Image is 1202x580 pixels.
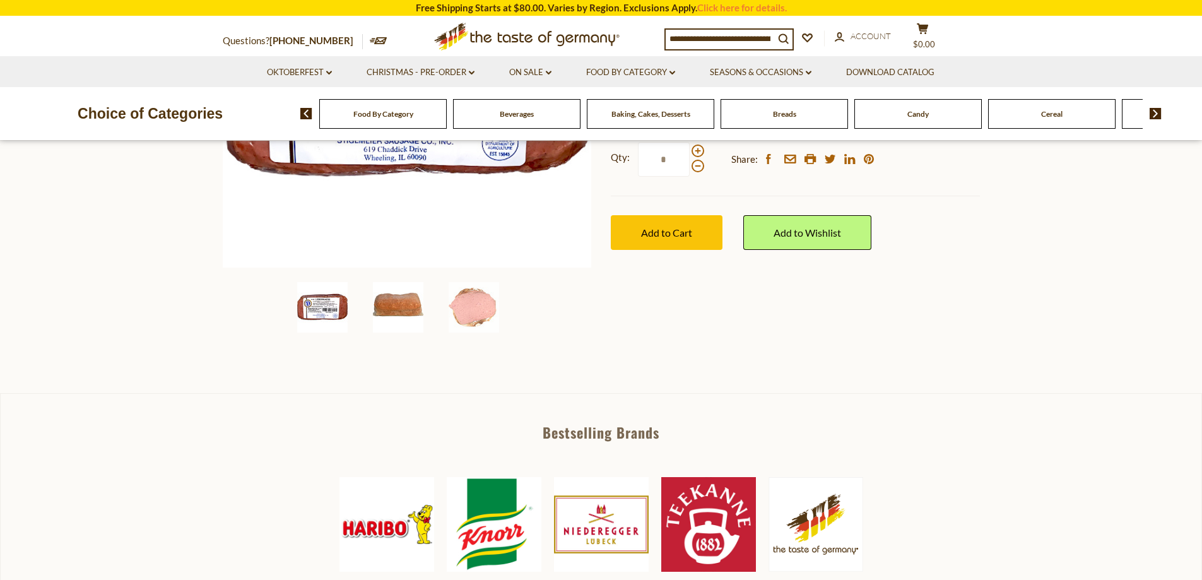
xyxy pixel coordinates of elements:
[846,66,934,80] a: Download Catalog
[611,215,722,250] button: Add to Cart
[449,282,499,333] img: Stiglmeier Bavarian-style Leberkaese (pork and beef), 2 lbs.
[611,109,690,119] a: Baking, Cakes, Desserts
[743,215,871,250] a: Add to Wishlist
[710,66,811,80] a: Seasons & Occasions
[1041,109,1063,119] a: Cereal
[367,66,474,80] a: Christmas - PRE-ORDER
[554,477,649,572] img: Niederegger
[851,31,891,41] span: Account
[267,66,332,80] a: Oktoberfest
[509,66,551,80] a: On Sale
[697,2,787,13] a: Click here for details.
[731,151,758,167] span: Share:
[638,142,690,177] input: Qty:
[269,35,353,46] a: [PHONE_NUMBER]
[339,477,434,572] img: Haribo
[907,109,929,119] a: Candy
[1,425,1201,439] div: Bestselling Brands
[835,30,891,44] a: Account
[904,23,942,54] button: $0.00
[661,477,756,572] img: Teekanne
[353,109,413,119] a: Food By Category
[611,150,630,165] strong: Qty:
[641,227,692,239] span: Add to Cart
[297,282,348,333] img: Stiglmeier Bavarian-style Leberkaese (pork and beef), 2 lbs.
[223,33,363,49] p: Questions?
[1150,108,1162,119] img: next arrow
[300,108,312,119] img: previous arrow
[447,477,541,572] img: Knorr
[586,66,675,80] a: Food By Category
[500,109,534,119] a: Beverages
[773,109,796,119] a: Breads
[913,39,935,49] span: $0.00
[373,282,423,333] img: Stiglmeier Bavarian-style Leberkaese (pork and beef), 2 lbs.
[769,477,863,571] img: The Taste of Germany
